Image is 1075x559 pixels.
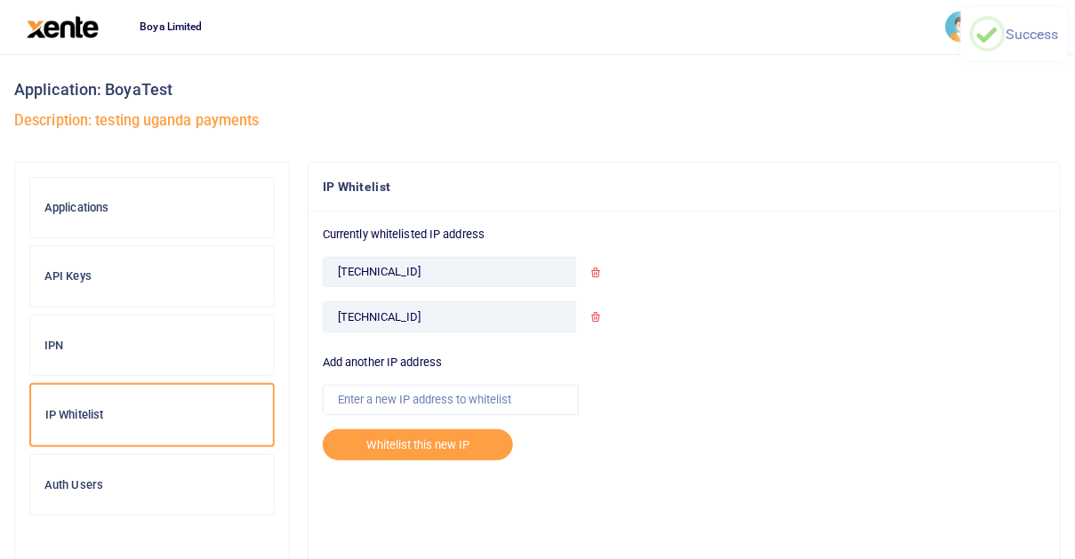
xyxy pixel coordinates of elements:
a: IP Whitelist [29,383,275,447]
h6: API Keys [44,269,260,283]
h4: IP Whitelist [323,177,1046,196]
label: Currently whitelisted IP address [323,226,485,244]
h5: Description: testing uganda payments [14,112,1061,130]
a: IPN [29,315,275,377]
img: logo-large [27,16,99,38]
h6: Auth Users [44,478,260,492]
h6: IP Whitelist [45,408,259,422]
a: logo-large logo-large [27,20,99,33]
a: API Keys [29,245,275,307]
h6: IPN [44,339,260,353]
input: Enter a new IP address to whitelist [323,385,579,415]
a: profile-user [PERSON_NAME] Boya UGX [945,11,1061,43]
button: Whitelist this new IP [323,429,513,459]
div: Success [1006,26,1059,43]
span: Boya Limited [132,19,209,35]
h3: Application: BoyaTest [14,76,1061,103]
a: Auth Users [29,454,275,516]
img: profile-user [945,11,977,43]
label: Add another IP address [323,354,442,371]
a: Applications [29,177,275,239]
h6: Applications [44,201,260,215]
